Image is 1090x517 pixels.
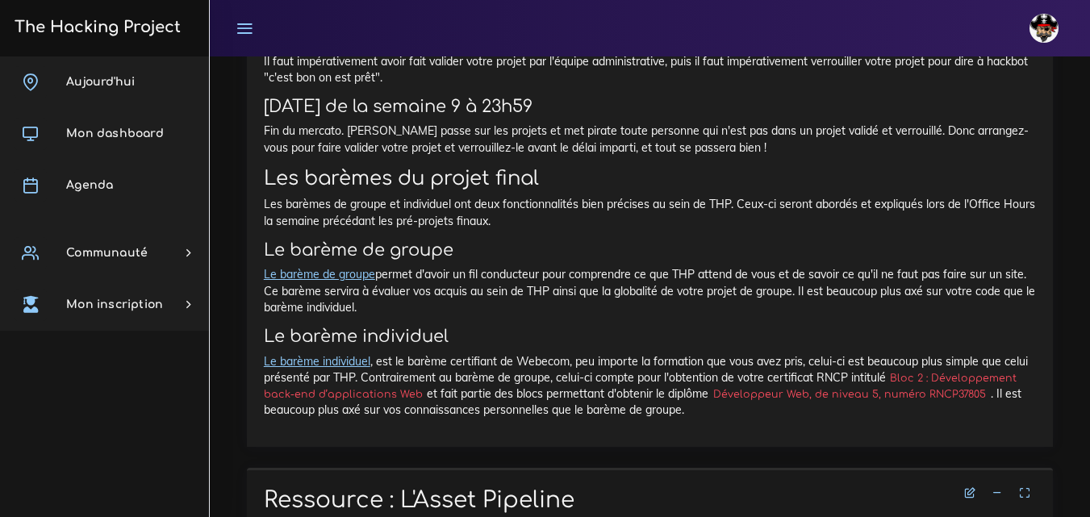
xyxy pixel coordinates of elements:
[1029,14,1059,43] img: avatar
[66,76,135,88] span: Aujourd'hui
[264,123,1036,156] p: Fin du mercato. [PERSON_NAME] passe sur les projets et met pirate toute personne qui n'est pas da...
[264,267,375,281] a: Le barème de groupe
[10,19,181,36] h3: The Hacking Project
[264,487,1036,515] h1: Ressource : L'Asset Pipeline
[264,240,1036,261] h3: Le barème de groupe
[264,370,1017,402] code: Bloc 2 : Développement back-end d’applications Web
[264,353,1036,419] p: , est le barème certifiant de Webecom, peu importe la formation que vous avez pris, celui-ci est ...
[264,327,1036,347] h3: Le barème individuel
[264,266,1036,315] p: permet d'avoir un fil conducteur pour comprendre ce que THP attend de vous et de savoir ce qu'il ...
[66,127,164,140] span: Mon dashboard
[66,179,113,191] span: Agenda
[66,298,163,311] span: Mon inscription
[264,53,1036,86] p: Il faut impérativement avoir fait valider votre projet par l'équipe administrative, puis il faut ...
[264,354,370,369] a: Le barème individuel
[708,386,990,402] code: Développeur Web, de niveau 5, numéro RNCP37805
[264,97,1036,117] h3: [DATE] de la semaine 9 à 23h59
[264,196,1036,229] p: Les barèmes de groupe et individuel ont deux fonctionnalités bien précises au sein de THP. Ceux-c...
[66,247,148,259] span: Communauté
[264,167,1036,190] h2: Les barèmes du projet final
